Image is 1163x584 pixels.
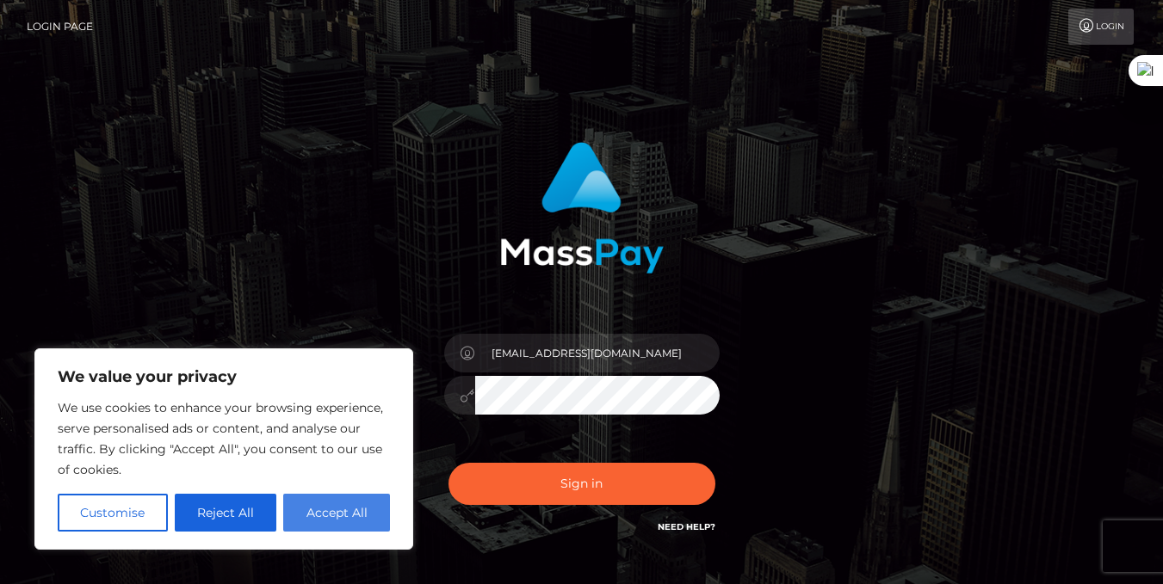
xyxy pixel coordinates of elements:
a: Login [1068,9,1134,45]
button: Reject All [175,494,277,532]
p: We value your privacy [58,366,390,387]
div: We value your privacy [34,348,413,550]
a: Need Help? [658,521,715,532]
button: Sign in [448,463,715,505]
button: Customise [58,494,168,532]
img: MassPay Login [500,142,664,274]
a: Login Page [27,9,93,45]
p: We use cookies to enhance your browsing experience, serve personalised ads or content, and analys... [58,397,390,480]
input: Username... [475,334,720,372]
button: Accept All [283,494,390,532]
